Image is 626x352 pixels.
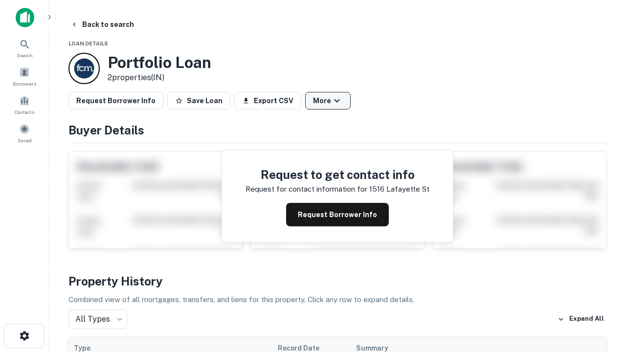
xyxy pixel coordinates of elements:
img: capitalize-icon.png [16,8,34,27]
button: Request Borrower Info [68,92,163,110]
button: Save Loan [167,92,230,110]
a: Borrowers [3,63,46,89]
button: Export CSV [234,92,301,110]
span: Loan Details [68,41,108,46]
span: Search [17,51,33,59]
div: All Types [68,309,127,329]
button: More [305,92,351,110]
button: Request Borrower Info [286,203,389,226]
span: Borrowers [13,80,36,88]
h3: Portfolio Loan [108,53,211,72]
h4: Property History [68,272,606,290]
button: Expand All [555,312,606,327]
p: 1516 lafayette st [369,183,429,195]
iframe: Chat Widget [577,274,626,321]
a: Saved [3,120,46,146]
h4: Buyer Details [68,121,606,139]
p: Combined view of all mortgages, transfers, and liens for this property. Click any row to expand d... [68,294,606,306]
a: Search [3,35,46,61]
a: Contacts [3,91,46,118]
p: Request for contact information for [246,183,367,195]
button: Back to search [67,16,138,33]
span: Saved [18,136,32,144]
p: 2 properties (IN) [108,72,211,84]
h4: Request to get contact info [246,166,429,183]
span: Contacts [15,108,34,116]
